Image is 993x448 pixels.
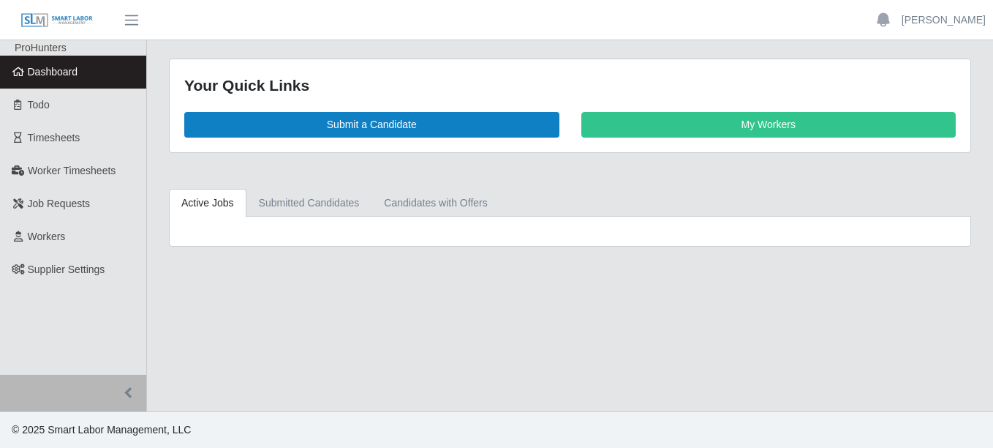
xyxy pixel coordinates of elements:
a: Submit a Candidate [184,112,559,138]
span: Todo [28,99,50,111]
span: Dashboard [28,66,78,78]
span: Workers [28,231,66,242]
a: [PERSON_NAME] [902,12,986,28]
span: Timesheets [28,132,80,143]
span: ProHunters [15,42,67,53]
a: Candidates with Offers [371,189,499,217]
div: Your Quick Links [184,74,956,97]
a: Active Jobs [169,189,246,217]
img: SLM Logo [20,12,94,29]
span: Job Requests [28,198,91,209]
span: Supplier Settings [28,264,105,275]
span: © 2025 Smart Labor Management, LLC [12,424,191,436]
a: Submitted Candidates [246,189,372,217]
a: My Workers [581,112,956,138]
span: Worker Timesheets [28,165,116,176]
